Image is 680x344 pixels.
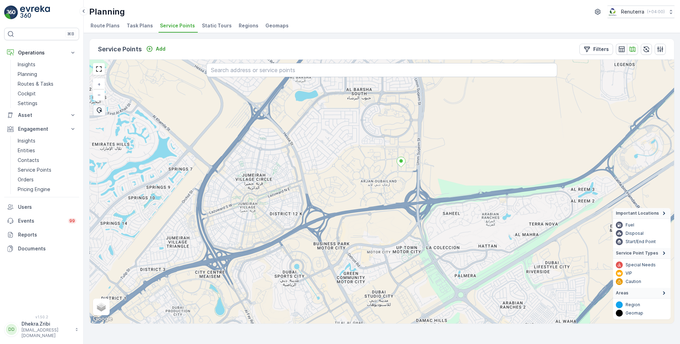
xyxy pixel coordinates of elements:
[613,208,671,219] summary: Important Locations
[15,98,79,108] a: Settings
[22,320,71,327] p: Dhekra.Zribi
[15,184,79,194] a: Pricing Engine
[6,324,17,335] div: DD
[91,315,114,324] img: Google
[4,6,18,19] img: logo
[18,100,37,107] p: Settings
[613,288,671,299] summary: Areas
[18,166,51,173] p: Service Points
[4,320,79,338] button: DDDhekra.Zribi[EMAIL_ADDRESS][DOMAIN_NAME]
[239,22,258,29] span: Regions
[89,6,125,17] p: Planning
[616,210,659,216] span: Important Locations
[15,69,79,79] a: Planning
[4,242,79,256] a: Documents
[91,22,120,29] span: Route Plans
[626,279,641,284] p: Caution
[607,8,618,16] img: Screenshot_2024-07-26_at_13.33.01.png
[18,80,53,87] p: Routes & Tasks
[18,157,39,164] p: Contacts
[94,89,104,100] a: Zoom Out
[18,71,37,78] p: Planning
[18,137,35,144] p: Insights
[626,262,656,268] p: Special Needs
[4,315,79,319] span: v 1.50.2
[98,44,142,54] p: Service Points
[97,81,101,87] span: +
[18,245,76,252] p: Documents
[626,239,656,244] p: Start/End Point
[18,176,34,183] p: Orders
[607,6,674,18] button: Renuterra(+04:00)
[4,214,79,228] a: Events99
[626,302,640,308] p: Region
[15,89,79,98] a: Cockpit
[18,126,65,132] p: Engagement
[4,200,79,214] a: Users
[621,8,644,15] p: Renuterra
[18,112,65,119] p: Asset
[202,22,232,29] span: Static Tours
[4,46,79,60] button: Operations
[18,49,65,56] p: Operations
[94,64,104,74] a: View Fullscreen
[67,31,74,37] p: ⌘B
[143,45,168,53] button: Add
[18,231,76,238] p: Reports
[18,61,35,68] p: Insights
[94,299,109,315] a: Layers
[4,228,79,242] a: Reports
[616,290,628,296] span: Areas
[15,165,79,175] a: Service Points
[647,9,665,15] p: ( +04:00 )
[626,231,644,236] p: Disposal
[265,22,289,29] span: Geomaps
[20,6,50,19] img: logo_light-DOdMpM7g.png
[206,63,557,77] input: Search address or service points
[69,218,75,224] p: 99
[626,310,643,316] p: Geomap
[18,204,76,210] p: Users
[18,217,64,224] p: Events
[15,136,79,146] a: Insights
[18,147,35,154] p: Entities
[94,79,104,89] a: Zoom In
[4,122,79,136] button: Engagement
[156,45,165,52] p: Add
[22,327,71,338] p: [EMAIL_ADDRESS][DOMAIN_NAME]
[613,248,671,259] summary: Service Point Types
[15,175,79,184] a: Orders
[97,92,101,97] span: −
[626,222,634,228] p: Fuel
[18,186,50,193] p: Pricing Engine
[4,108,79,122] button: Asset
[18,90,36,97] p: Cockpit
[15,146,79,155] a: Entities
[15,155,79,165] a: Contacts
[91,315,114,324] a: Open this area in Google Maps (opens a new window)
[93,105,105,116] div: Bulk Select
[593,46,609,53] p: Filters
[616,250,658,256] span: Service Point Types
[579,44,613,55] button: Filters
[626,270,632,276] p: VIP
[127,22,153,29] span: Task Plans
[160,22,195,29] span: Service Points
[15,60,79,69] a: Insights
[15,79,79,89] a: Routes & Tasks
